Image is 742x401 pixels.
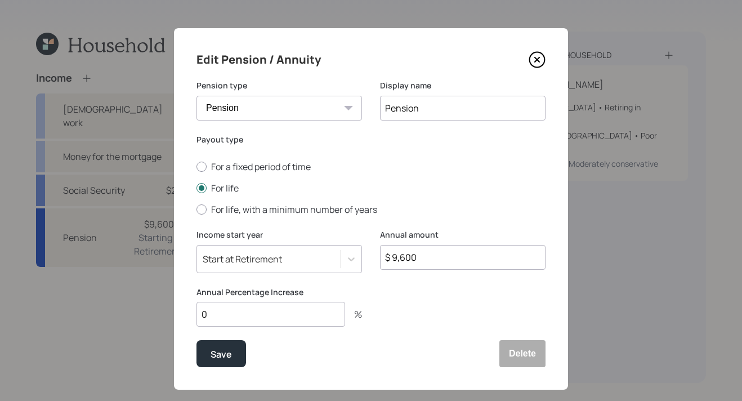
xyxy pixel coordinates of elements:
button: Save [196,340,246,367]
label: Pension type [196,80,362,91]
label: For a fixed period of time [196,161,546,173]
div: % [345,310,362,319]
div: Start at Retirement [203,253,282,265]
h4: Edit Pension / Annuity [196,51,321,69]
button: Delete [499,340,546,367]
label: Payout type [196,134,546,145]
label: Annual amount [380,229,546,240]
label: For life, with a minimum number of years [196,203,546,216]
label: Display name [380,80,546,91]
label: Income start year [196,229,362,240]
div: Save [211,347,232,362]
label: For life [196,182,546,194]
label: Annual Percentage Increase [196,287,362,298]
